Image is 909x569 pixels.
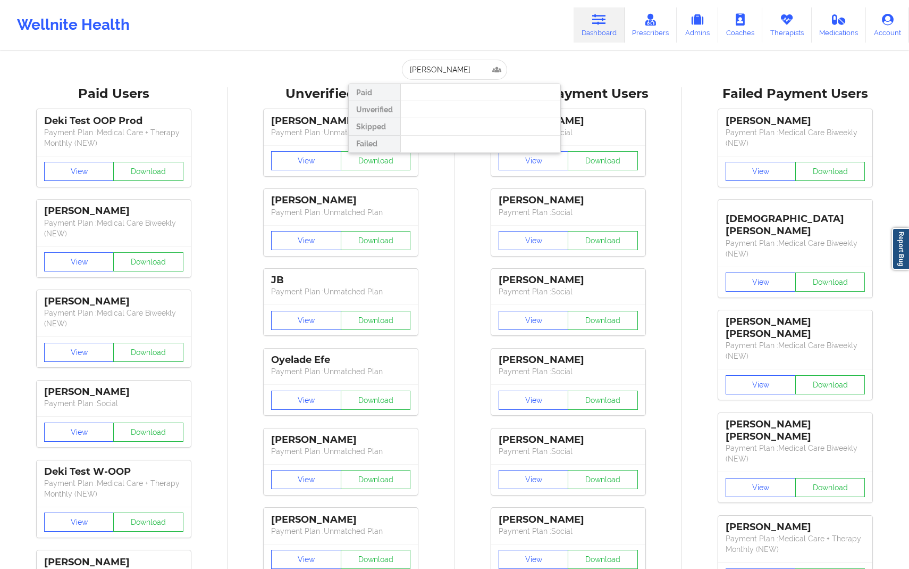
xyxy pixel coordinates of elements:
div: [PERSON_NAME] [499,115,638,127]
button: View [271,550,341,569]
button: Download [113,343,183,362]
p: Payment Plan : Medical Care Biweekly (NEW) [726,127,865,149]
div: [DEMOGRAPHIC_DATA][PERSON_NAME] [726,205,865,237]
a: Admins [677,7,718,43]
p: Payment Plan : Medical Care Biweekly (NEW) [44,308,183,329]
button: View [726,375,796,394]
p: Payment Plan : Unmatched Plan [271,127,410,138]
button: View [44,162,114,181]
p: Payment Plan : Social [499,207,638,218]
button: Download [113,423,183,442]
div: Skipped Payment Users [462,86,675,102]
button: Download [113,162,183,181]
button: View [44,513,114,532]
button: View [726,273,796,292]
div: Unverified Users [235,86,448,102]
button: View [44,423,114,442]
p: Payment Plan : Social [499,526,638,537]
p: Payment Plan : Social [44,398,183,409]
button: Download [113,513,183,532]
button: Download [568,311,638,330]
p: Payment Plan : Medical Care Biweekly (NEW) [726,443,865,464]
p: Payment Plan : Medical Care + Therapy Monthly (NEW) [726,533,865,555]
p: Payment Plan : Medical Care Biweekly (NEW) [726,238,865,259]
p: Payment Plan : Medical Care Biweekly (NEW) [726,340,865,361]
div: [PERSON_NAME] [PERSON_NAME] [726,418,865,443]
button: View [499,470,569,489]
button: View [499,311,569,330]
button: Download [795,162,865,181]
a: Report Bug [892,228,909,270]
button: Download [113,252,183,271]
button: View [499,231,569,250]
div: Paid [349,84,400,101]
p: Payment Plan : Medical Care + Therapy Monthly (NEW) [44,127,183,149]
button: View [499,550,569,569]
div: [PERSON_NAME] [271,514,410,526]
button: Download [568,550,638,569]
button: Download [795,375,865,394]
p: Payment Plan : Medical Care Biweekly (NEW) [44,218,183,239]
a: Dashboard [574,7,625,43]
div: [PERSON_NAME] [44,205,183,217]
button: Download [568,231,638,250]
div: Skipped [349,118,400,135]
div: Deki Test W-OOP [44,466,183,478]
button: Download [341,470,411,489]
p: Payment Plan : Unmatched Plan [271,207,410,218]
p: Payment Plan : Unmatched Plan [271,526,410,537]
button: Download [795,478,865,497]
button: Download [795,273,865,292]
div: [PERSON_NAME] [271,115,410,127]
button: View [499,391,569,410]
div: [PERSON_NAME] [499,434,638,446]
button: Download [568,151,638,170]
button: View [44,343,114,362]
button: Download [568,391,638,410]
button: Download [341,311,411,330]
div: Failed Payment Users [689,86,902,102]
div: [PERSON_NAME] [PERSON_NAME] [726,316,865,340]
div: [PERSON_NAME] [44,386,183,398]
button: View [726,162,796,181]
a: Medications [812,7,866,43]
button: View [44,252,114,271]
div: [PERSON_NAME] [499,194,638,207]
button: Download [568,470,638,489]
div: [PERSON_NAME] [44,556,183,568]
p: Payment Plan : Unmatched Plan [271,286,410,297]
button: View [271,231,341,250]
p: Payment Plan : Social [499,286,638,297]
div: [PERSON_NAME] [271,434,410,446]
button: Download [341,231,411,250]
div: JB [271,274,410,286]
a: Prescribers [625,7,677,43]
div: [PERSON_NAME] [44,295,183,308]
button: Download [341,391,411,410]
p: Payment Plan : Social [499,366,638,377]
div: [PERSON_NAME] [271,194,410,207]
div: [PERSON_NAME] [499,274,638,286]
div: Unverified [349,101,400,118]
a: Therapists [762,7,812,43]
button: View [499,151,569,170]
p: Payment Plan : Medical Care + Therapy Monthly (NEW) [44,478,183,499]
button: View [271,311,341,330]
p: Payment Plan : Social [499,127,638,138]
div: Paid Users [7,86,220,102]
div: [PERSON_NAME] [726,521,865,533]
button: Download [341,151,411,170]
button: View [271,391,341,410]
div: Deki Test OOP Prod [44,115,183,127]
div: [PERSON_NAME] [726,115,865,127]
a: Coaches [718,7,762,43]
p: Payment Plan : Unmatched Plan [271,446,410,457]
button: View [271,470,341,489]
div: Oyelade Efe [271,354,410,366]
button: Download [341,550,411,569]
button: View [271,151,341,170]
div: Failed [349,136,400,153]
p: Payment Plan : Social [499,446,638,457]
div: [PERSON_NAME] [499,514,638,526]
div: [PERSON_NAME] [499,354,638,366]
